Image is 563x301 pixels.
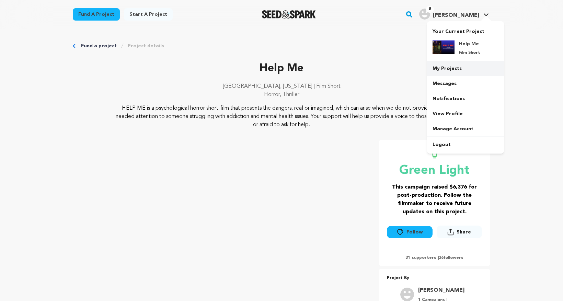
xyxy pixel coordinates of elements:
[433,40,455,54] img: 67921525f1047ec5.jpg
[427,61,504,76] a: My Projects
[433,13,479,18] span: [PERSON_NAME]
[459,40,483,47] h4: Help Me
[427,106,504,121] a: View Profile
[459,50,483,56] p: Film Short
[437,226,482,241] span: Share
[128,43,164,49] a: Project details
[115,104,449,129] p: HELP ME is a psychological horror short-film that presents the dangers, real or imagined, which c...
[73,8,120,21] a: Fund a project
[427,91,504,106] a: Notifications
[124,8,173,21] a: Start a project
[433,25,498,61] a: Your Current Project Help Me Film Short
[73,82,490,91] p: [GEOGRAPHIC_DATA], [US_STATE] | Film Short
[73,91,490,99] p: Horror, Thriller
[73,60,490,77] p: Help Me
[418,7,490,20] a: Onofri M.'s Profile
[418,286,464,294] a: Goto Onofri Michael profile
[387,274,482,282] p: Project By
[457,229,471,236] span: Share
[433,25,498,35] p: Your Current Project
[437,226,482,238] button: Share
[418,7,490,22] span: Onofri M.'s Profile
[426,6,434,13] span: 8
[262,10,316,19] img: Seed&Spark Logo Dark Mode
[387,183,482,216] h3: This campaign raised $6,376 for post-production. Follow the filmmaker to receive future updates o...
[419,9,479,20] div: Onofri M.'s Profile
[427,137,504,152] a: Logout
[387,255,482,261] p: 31 supporters | followers
[427,121,504,136] a: Manage Account
[439,256,444,260] span: 36
[427,76,504,91] a: Messages
[262,10,316,19] a: Seed&Spark Homepage
[387,226,432,238] button: Follow
[81,43,117,49] a: Fund a project
[73,43,490,49] div: Breadcrumb
[387,164,482,178] p: Green Light
[419,9,430,20] img: user.png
